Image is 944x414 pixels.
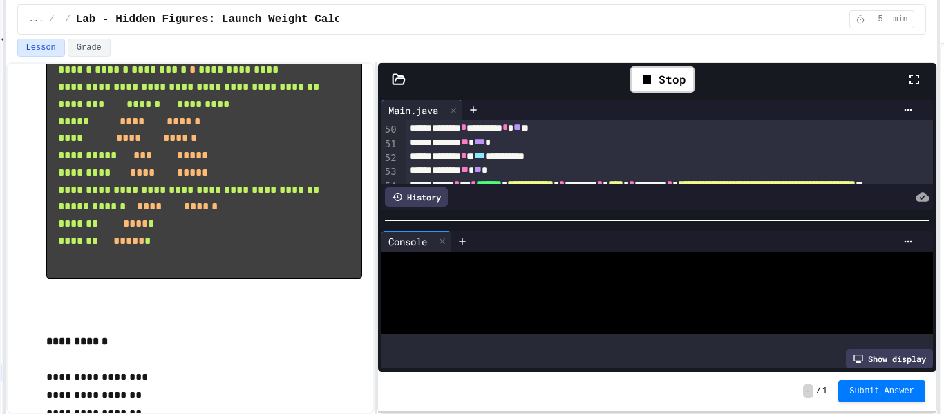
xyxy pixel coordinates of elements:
span: / [816,386,821,397]
span: Submit Answer [849,386,914,397]
span: - [803,384,813,398]
button: Lesson [17,39,65,57]
span: / [65,14,70,25]
button: Grade [68,39,111,57]
span: ... [29,14,44,25]
div: Stop [630,66,695,93]
span: 1 [822,386,827,397]
button: Submit Answer [838,380,925,402]
span: / [49,14,54,25]
span: 5 [869,14,891,25]
span: Lab - Hidden Figures: Launch Weight Calculator [76,11,381,28]
span: min [893,14,908,25]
